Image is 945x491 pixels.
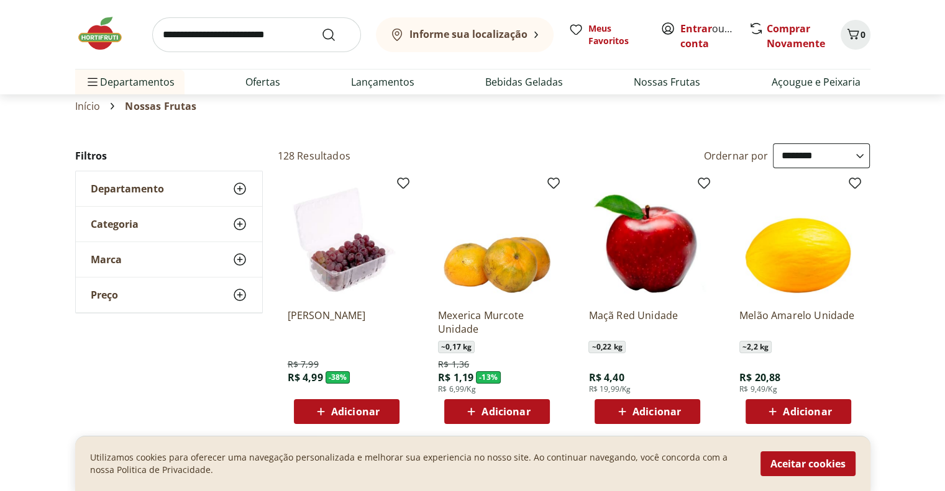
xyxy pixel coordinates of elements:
span: - 38 % [326,371,350,384]
span: R$ 4,40 [588,371,624,384]
span: R$ 4,99 [288,371,323,384]
button: Preço [76,277,262,312]
button: Categoria [76,207,262,241]
span: Adicionar [783,407,831,417]
input: search [152,17,361,52]
a: Meus Favoritos [568,22,646,47]
span: ~ 0,22 kg [588,341,625,353]
span: Marca [91,253,122,266]
span: R$ 7,99 [288,358,319,371]
a: Início [75,101,101,112]
span: R$ 19,99/Kg [588,384,631,394]
a: Lançamentos [351,74,414,89]
button: Adicionar [746,399,851,424]
button: Departamento [76,171,262,206]
a: Bebidas Geladas [485,74,563,89]
span: ou [680,21,736,51]
a: Entrar [680,22,712,35]
span: Adicionar [632,407,681,417]
a: Maçã Red Unidade [588,309,706,336]
span: - 13 % [476,371,501,384]
img: Uva Rosada Embalada [288,181,406,299]
span: R$ 20,88 [739,371,780,384]
button: Informe sua localização [376,17,554,52]
span: Adicionar [331,407,380,417]
h2: Filtros [75,143,263,168]
span: R$ 1,19 [438,371,473,384]
span: Departamento [91,182,164,195]
button: Adicionar [444,399,550,424]
span: 0 [861,29,865,40]
img: Hortifruti [75,15,137,52]
button: Adicionar [595,399,700,424]
span: Meus Favoritos [588,22,646,47]
span: Nossas Frutas [125,101,196,112]
button: Menu [85,67,100,97]
a: Comprar Novamente [767,22,825,50]
img: Maçã Red Unidade [588,181,706,299]
span: Departamentos [85,67,175,97]
a: Açougue e Peixaria [771,74,860,89]
img: Mexerica Murcote Unidade [438,181,556,299]
a: Nossas Frutas [634,74,700,89]
button: Aceitar cookies [760,451,856,476]
a: Ofertas [245,74,280,89]
span: Preço [91,289,118,301]
span: R$ 1,36 [438,358,469,371]
span: Adicionar [482,407,530,417]
label: Ordernar por [704,149,769,163]
button: Marca [76,242,262,277]
p: Utilizamos cookies para oferecer uma navegação personalizada e melhorar sua experiencia no nosso ... [90,451,746,476]
h2: 128 Resultados [278,149,350,163]
span: ~ 2,2 kg [739,341,772,353]
span: R$ 9,49/Kg [739,384,777,394]
a: [PERSON_NAME] [288,309,406,336]
b: Informe sua localização [409,27,527,41]
button: Submit Search [321,27,351,42]
a: Melão Amarelo Unidade [739,309,857,336]
button: Carrinho [841,20,870,50]
button: Adicionar [294,399,399,424]
span: ~ 0,17 kg [438,341,475,353]
span: R$ 6,99/Kg [438,384,476,394]
img: Melão Amarelo Unidade [739,181,857,299]
a: Criar conta [680,22,749,50]
a: Mexerica Murcote Unidade [438,309,556,336]
span: Categoria [91,218,139,230]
